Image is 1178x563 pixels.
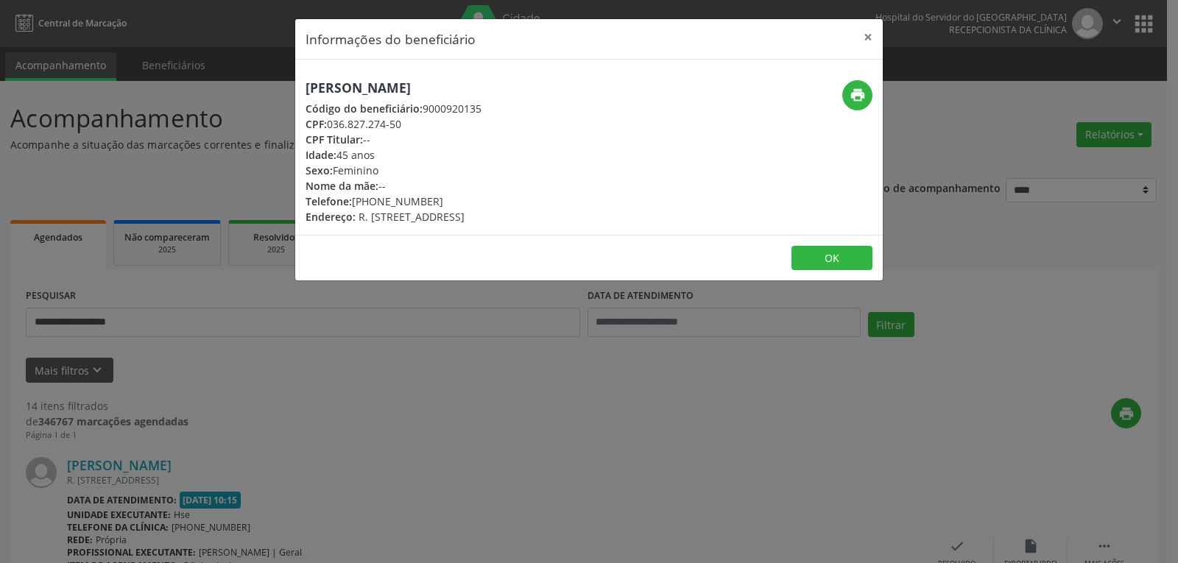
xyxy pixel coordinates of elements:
div: 9000920135 [306,101,482,116]
button: Close [853,19,883,55]
span: Idade: [306,148,336,162]
div: [PHONE_NUMBER] [306,194,482,209]
button: OK [791,246,872,271]
button: print [842,80,872,110]
h5: Informações do beneficiário [306,29,476,49]
span: Sexo: [306,163,333,177]
div: 036.827.274-50 [306,116,482,132]
div: Feminino [306,163,482,178]
i: print [850,87,866,103]
span: CPF: [306,117,327,131]
div: -- [306,178,482,194]
span: CPF Titular: [306,132,363,146]
div: 45 anos [306,147,482,163]
span: Endereço: [306,210,356,224]
span: R. [STREET_ADDRESS] [359,210,465,224]
span: Nome da mãe: [306,179,378,193]
span: Telefone: [306,194,352,208]
span: Código do beneficiário: [306,102,423,116]
h5: [PERSON_NAME] [306,80,482,96]
div: -- [306,132,482,147]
